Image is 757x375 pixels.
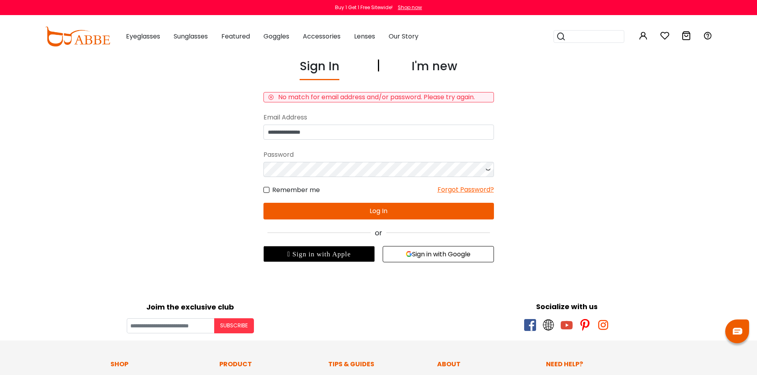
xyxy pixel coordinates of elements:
[438,185,494,195] div: Forgot Password?
[389,32,418,41] span: Our Story
[110,360,211,369] p: Shop
[219,360,320,369] p: Product
[263,227,494,238] div: or
[263,148,494,162] div: Password
[214,318,254,333] button: Subscribe
[127,318,214,333] input: Your email
[733,328,742,335] img: chat
[383,301,751,312] div: Socialize with us
[412,57,457,80] div: I'm new
[335,4,393,11] div: Buy 1 Get 1 Free Sitewide!
[278,92,475,102] div: No match for email address and/or password. Please try again.
[354,32,375,41] span: Lenses
[6,300,375,312] div: Joim the exclusive club
[263,185,320,195] label: Remember me
[524,319,536,331] span: facebook
[174,32,208,41] span: Sunglasses
[597,319,609,331] span: instagram
[300,57,339,80] div: Sign In
[394,4,422,11] a: Shop now
[45,27,110,46] img: abbeglasses.com
[398,4,422,11] div: Shop now
[263,32,289,41] span: Goggles
[546,360,647,369] p: Need Help?
[263,110,494,125] div: Email Address
[561,319,573,331] span: youtube
[437,360,538,369] p: About
[383,246,494,262] button: Sign in with Google
[263,203,494,219] button: Log In
[542,319,554,331] span: twitter
[263,246,375,262] div: Sign in with Apple
[303,32,341,41] span: Accessories
[579,319,591,331] span: pinterest
[126,32,160,41] span: Eyeglasses
[221,32,250,41] span: Featured
[328,360,429,369] p: Tips & Guides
